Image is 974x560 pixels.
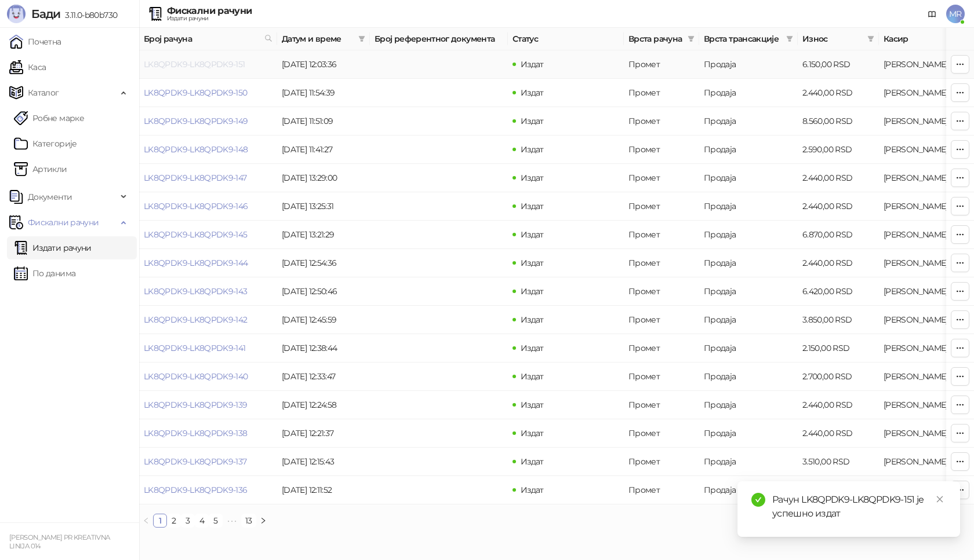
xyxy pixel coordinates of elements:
span: Издат [521,144,544,155]
td: 2.440,00 RSD [798,164,879,192]
a: 2 [168,514,180,527]
td: 6.150,00 RSD [798,50,879,79]
span: Износ [802,32,863,45]
span: Бади [31,7,60,21]
td: 2.440,00 RSD [798,79,879,107]
span: Врста трансакције [704,32,782,45]
td: LK8QPDK9-LK8QPDK9-149 [139,107,277,136]
td: Промет [624,107,699,136]
td: LK8QPDK9-LK8QPDK9-137 [139,448,277,476]
span: filter [688,35,695,42]
td: Промет [624,306,699,334]
span: Документи [28,185,72,208]
td: Промет [624,164,699,192]
span: Издат [521,343,544,353]
a: LK8QPDK9-LK8QPDK9-140 [144,371,248,382]
td: [DATE] 13:29:00 [277,164,370,192]
a: Почетна [9,30,61,53]
a: 5 [209,514,222,527]
td: [DATE] 12:50:46 [277,277,370,306]
span: Издат [521,485,544,495]
td: 2.440,00 RSD [798,391,879,419]
span: filter [685,30,697,47]
td: Промет [624,249,699,277]
td: Продаја [699,306,798,334]
span: Издат [521,87,544,98]
a: По данима [14,262,75,285]
td: Продаја [699,249,798,277]
td: Промет [624,448,699,476]
td: [DATE] 12:54:36 [277,249,370,277]
td: LK8QPDK9-LK8QPDK9-151 [139,50,277,79]
td: [DATE] 12:21:37 [277,419,370,448]
span: Датум и време [282,32,354,45]
span: filter [865,30,877,47]
td: Промет [624,136,699,164]
span: 3.11.0-b80b730 [60,10,117,20]
span: Број рачуна [144,32,260,45]
td: 8.560,00 RSD [798,107,879,136]
a: LK8QPDK9-LK8QPDK9-141 [144,343,246,353]
li: 13 [241,514,256,528]
td: LK8QPDK9-LK8QPDK9-150 [139,79,277,107]
a: LK8QPDK9-LK8QPDK9-136 [144,485,248,495]
div: Издати рачуни [167,16,252,21]
td: Продаја [699,221,798,249]
td: 3.850,00 RSD [798,306,879,334]
td: LK8QPDK9-LK8QPDK9-136 [139,476,277,504]
div: Рачун LK8QPDK9-LK8QPDK9-151 је успешно издат [772,493,946,521]
span: Издат [521,59,544,69]
td: Продаја [699,277,798,306]
td: Промет [624,476,699,504]
td: LK8QPDK9-LK8QPDK9-146 [139,192,277,221]
td: [DATE] 12:03:36 [277,50,370,79]
a: LK8QPDK9-LK8QPDK9-138 [144,428,248,438]
td: Продаја [699,391,798,419]
td: 3.510,00 RSD [798,448,879,476]
td: Промет [624,277,699,306]
td: 6.420,00 RSD [798,277,879,306]
a: Категорије [14,132,77,155]
td: 3.150,00 RSD [798,476,879,504]
td: 2.440,00 RSD [798,419,879,448]
td: 2.440,00 RSD [798,192,879,221]
td: LK8QPDK9-LK8QPDK9-139 [139,391,277,419]
th: Статус [508,28,624,50]
button: right [256,514,270,528]
a: LK8QPDK9-LK8QPDK9-150 [144,87,248,98]
span: filter [356,30,368,47]
li: 1 [153,514,167,528]
td: [DATE] 12:11:52 [277,476,370,504]
span: Издат [521,314,544,325]
td: LK8QPDK9-LK8QPDK9-144 [139,249,277,277]
a: LK8QPDK9-LK8QPDK9-144 [144,258,248,268]
td: LK8QPDK9-LK8QPDK9-140 [139,363,277,391]
td: Промет [624,79,699,107]
span: Издат [521,201,544,211]
li: Претходна страна [139,514,153,528]
td: [DATE] 12:33:47 [277,363,370,391]
span: Издат [521,173,544,183]
th: Број референтног документа [370,28,508,50]
li: 5 [209,514,223,528]
a: 3 [181,514,194,527]
td: 6.870,00 RSD [798,221,879,249]
a: ArtikliАртикли [14,158,67,181]
td: Промет [624,363,699,391]
span: filter [867,35,874,42]
a: Робне марке [14,107,84,130]
div: Фискални рачуни [167,6,252,16]
td: [DATE] 13:21:29 [277,221,370,249]
a: 1 [154,514,166,527]
span: check-circle [751,493,765,507]
span: left [143,517,150,524]
span: Издат [521,456,544,467]
a: LK8QPDK9-LK8QPDK9-149 [144,116,248,126]
a: LK8QPDK9-LK8QPDK9-147 [144,173,247,183]
span: Издат [521,116,544,126]
a: Close [933,493,946,506]
td: LK8QPDK9-LK8QPDK9-138 [139,419,277,448]
a: Издати рачуни [14,236,92,259]
td: Продаја [699,334,798,363]
li: 4 [195,514,209,528]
